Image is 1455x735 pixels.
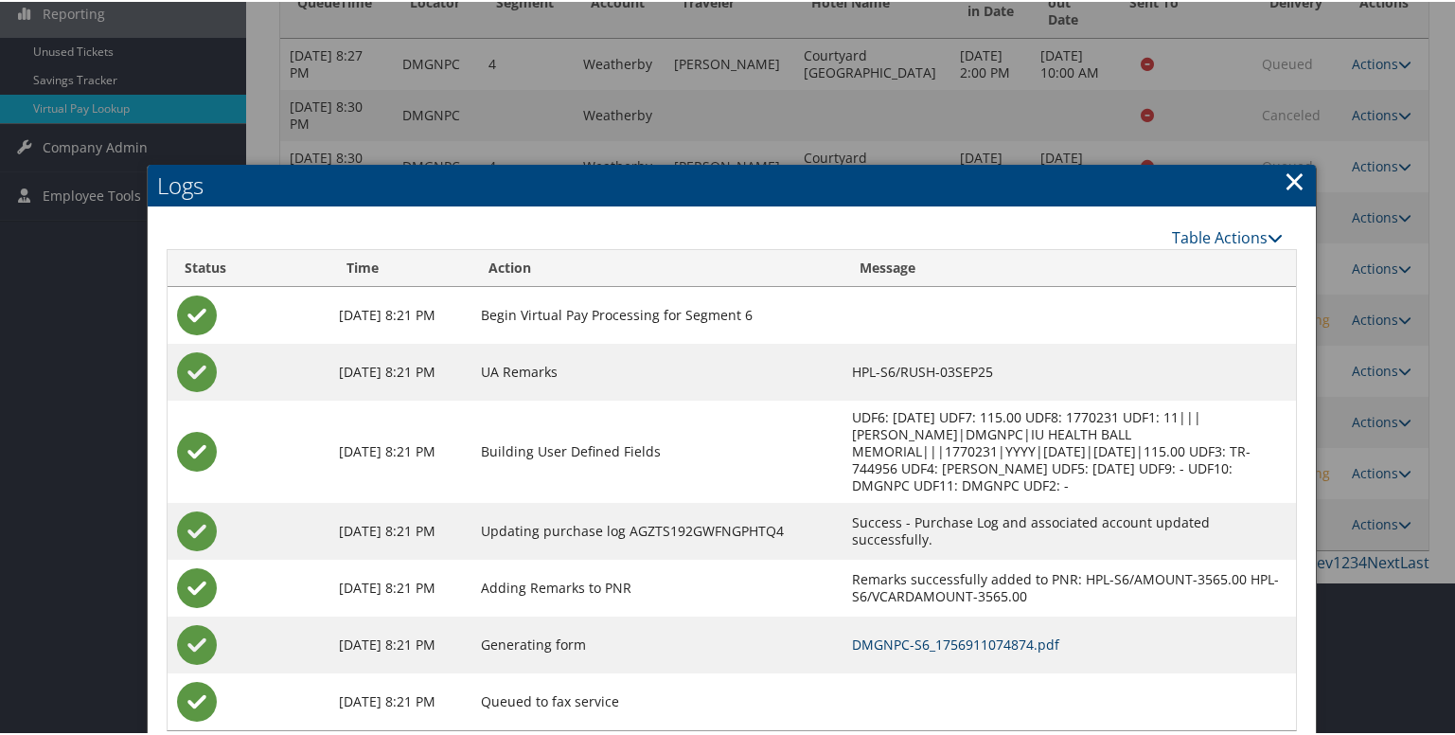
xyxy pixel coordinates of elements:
td: Success - Purchase Log and associated account updated successfully. [843,501,1295,558]
th: Message: activate to sort column ascending [843,248,1295,285]
td: UA Remarks [471,342,843,399]
td: Updating purchase log AGZTS192GWFNGPHTQ4 [471,501,843,558]
a: Table Actions [1172,225,1283,246]
th: Action: activate to sort column ascending [471,248,843,285]
td: [DATE] 8:21 PM [329,285,471,342]
td: Adding Remarks to PNR [471,558,843,615]
a: DMGNPC-S6_1756911074874.pdf [852,634,1059,652]
td: [DATE] 8:21 PM [329,558,471,615]
td: Queued to fax service [471,672,843,728]
td: HPL-S6/RUSH-03SEP25 [843,342,1295,399]
td: UDF6: [DATE] UDF7: 115.00 UDF8: 1770231 UDF1: 11|||[PERSON_NAME]|DMGNPC|IU HEALTH BALL MEMORIAL||... [843,399,1295,501]
td: [DATE] 8:21 PM [329,399,471,501]
td: [DATE] 8:21 PM [329,615,471,672]
th: Time: activate to sort column ascending [329,248,471,285]
td: [DATE] 8:21 PM [329,342,471,399]
td: Begin Virtual Pay Processing for Segment 6 [471,285,843,342]
td: [DATE] 8:21 PM [329,501,471,558]
th: Status: activate to sort column ascending [168,248,330,285]
td: Generating form [471,615,843,672]
td: Building User Defined Fields [471,399,843,501]
a: Close [1284,160,1305,198]
h2: Logs [148,163,1316,205]
td: [DATE] 8:21 PM [329,672,471,728]
td: Remarks successfully added to PNR: HPL-S6/AMOUNT-3565.00 HPL-S6/VCARDAMOUNT-3565.00 [843,558,1295,615]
